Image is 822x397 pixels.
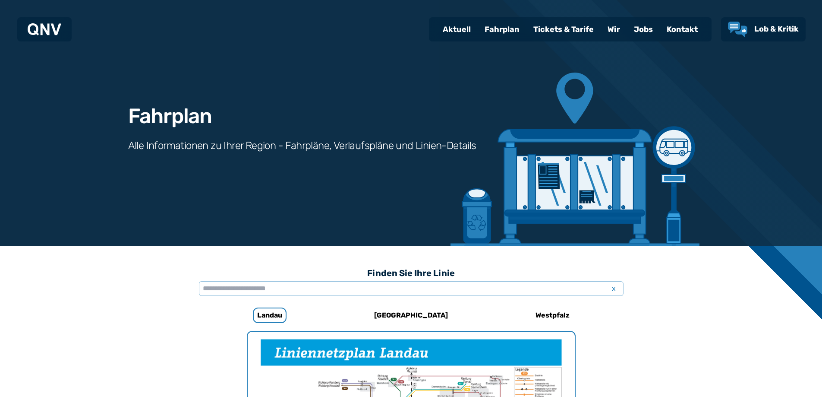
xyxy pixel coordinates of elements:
[627,18,660,41] a: Jobs
[660,18,705,41] a: Kontakt
[478,18,526,41] a: Fahrplan
[754,24,799,34] span: Lob & Kritik
[526,18,601,41] a: Tickets & Tarife
[532,308,573,322] h6: Westpfalz
[601,18,627,41] a: Wir
[354,305,469,326] a: [GEOGRAPHIC_DATA]
[608,283,620,294] span: x
[28,21,61,38] a: QNV Logo
[495,305,610,326] a: Westpfalz
[128,106,212,127] h1: Fahrplan
[371,308,451,322] h6: [GEOGRAPHIC_DATA]
[128,139,476,152] h3: Alle Informationen zu Ihrer Region - Fahrpläne, Verlaufspläne und Linien-Details
[212,305,327,326] a: Landau
[436,18,478,41] a: Aktuell
[253,308,287,323] h6: Landau
[728,22,799,37] a: Lob & Kritik
[199,264,624,283] h3: Finden Sie Ihre Linie
[28,23,61,35] img: QNV Logo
